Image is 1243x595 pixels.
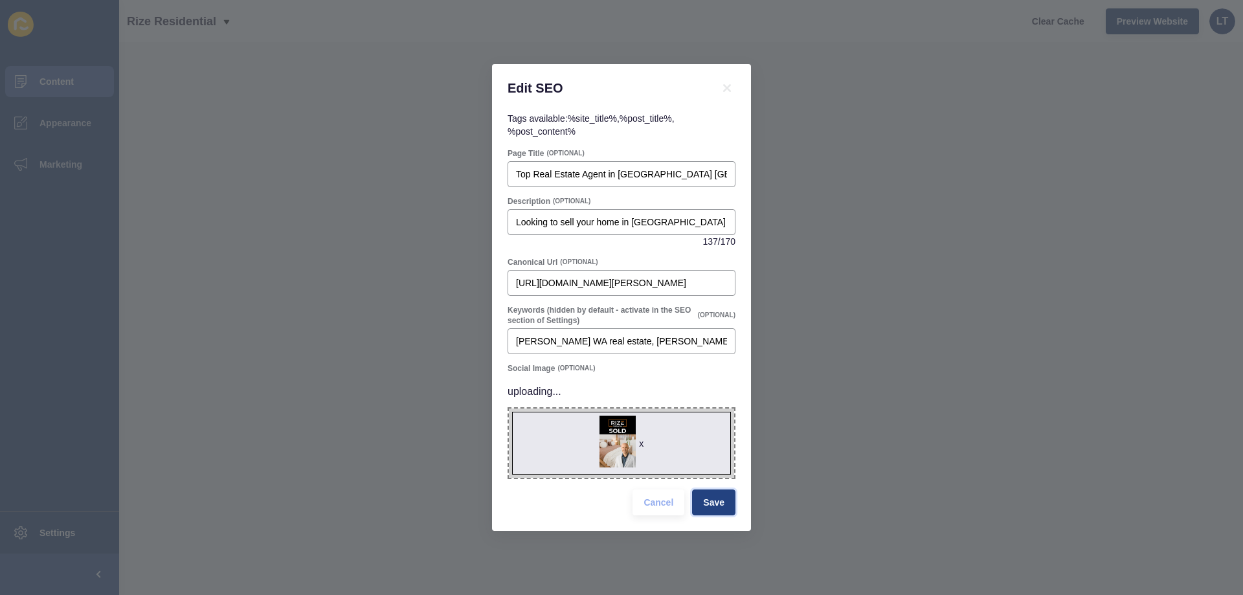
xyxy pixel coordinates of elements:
div: x [639,437,644,450]
span: (OPTIONAL) [698,311,735,320]
span: (OPTIONAL) [560,258,598,267]
span: 170 [721,235,735,248]
label: Keywords (hidden by default - activate in the SEO section of Settings) [508,305,695,326]
button: Cancel [633,489,684,515]
p: uploading... [508,376,735,407]
label: Social Image [508,363,555,374]
label: Description [508,196,550,207]
label: Canonical Url [508,257,557,267]
code: %site_title% [568,113,617,124]
span: (OPTIONAL) [553,197,590,206]
span: Tags available: , , [508,113,675,137]
span: 137 [702,235,717,248]
span: / [718,235,721,248]
span: (OPTIONAL) [546,149,584,158]
label: Page Title [508,148,544,159]
h1: Edit SEO [508,80,703,96]
code: %post_title% [620,113,672,124]
span: (OPTIONAL) [557,364,595,373]
span: Save [703,496,724,509]
span: Cancel [644,496,673,509]
code: %post_content% [508,126,576,137]
button: Save [692,489,735,515]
